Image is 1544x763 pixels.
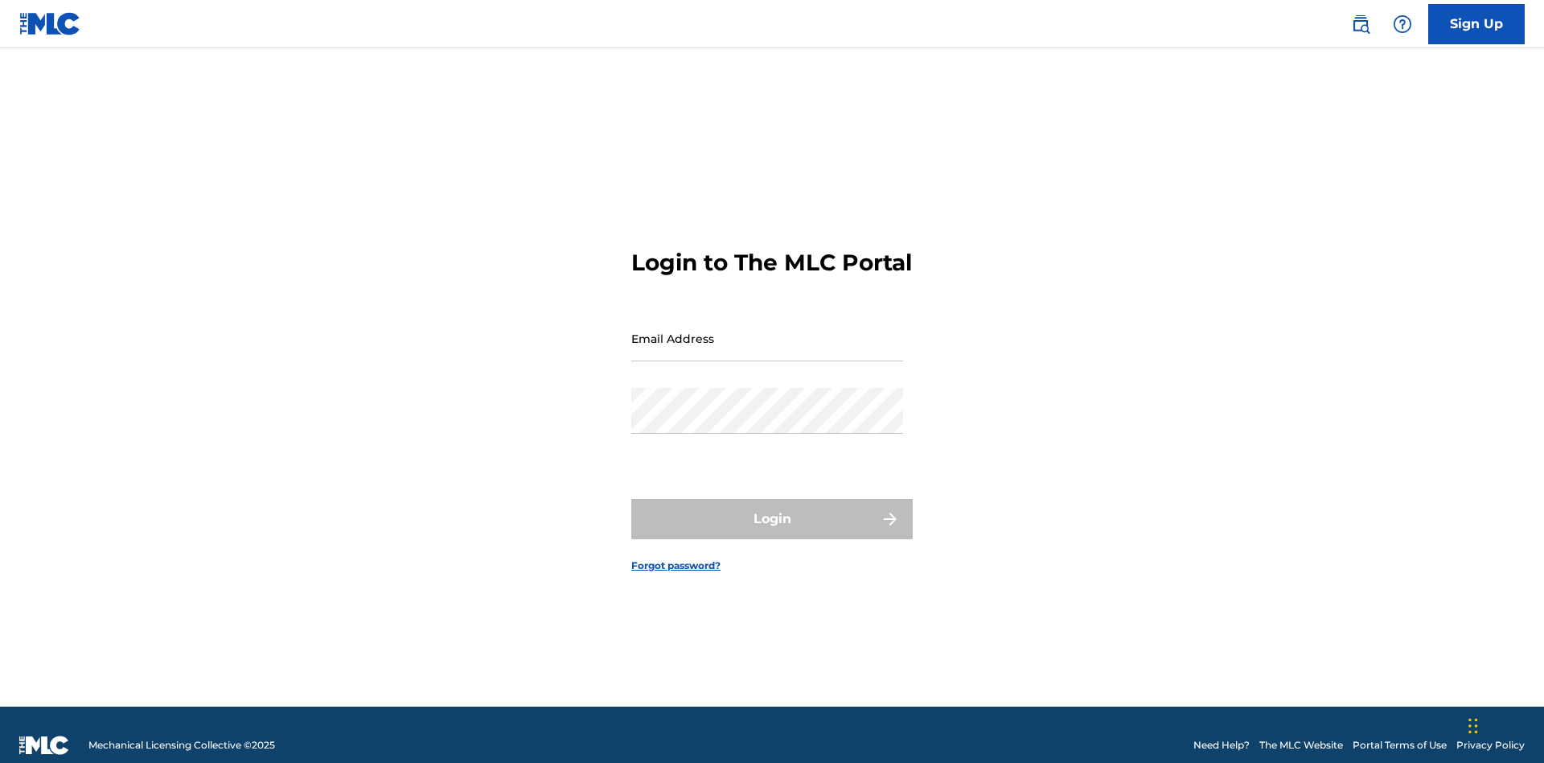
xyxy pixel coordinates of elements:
a: Need Help? [1193,738,1250,753]
a: Forgot password? [631,559,721,573]
a: Sign Up [1428,4,1525,44]
img: search [1351,14,1370,34]
img: MLC Logo [19,12,81,35]
span: Mechanical Licensing Collective © 2025 [88,738,275,753]
img: help [1393,14,1412,34]
a: Privacy Policy [1456,738,1525,753]
div: Drag [1468,702,1478,750]
div: Help [1386,8,1419,40]
a: The MLC Website [1259,738,1343,753]
h3: Login to The MLC Portal [631,249,912,277]
a: Portal Terms of Use [1353,738,1447,753]
a: Public Search [1345,8,1377,40]
img: logo [19,736,69,755]
iframe: Chat Widget [1464,686,1544,763]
